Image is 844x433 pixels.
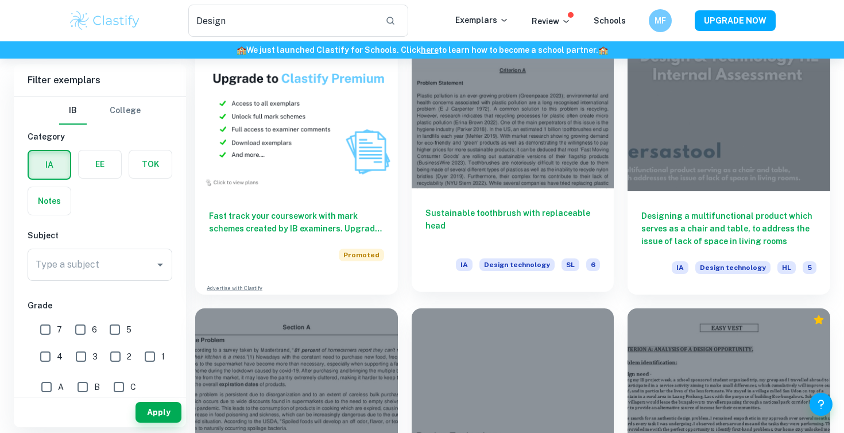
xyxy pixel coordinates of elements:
[127,350,131,363] span: 2
[2,44,842,56] h6: We just launched Clastify for Schools. Click to learn how to become a school partner.
[209,210,384,235] h6: Fast track your coursework with mark schemes created by IB examiners. Upgrade now
[28,187,71,215] button: Notes
[28,299,172,312] h6: Grade
[29,151,70,179] button: IA
[92,323,97,336] span: 6
[237,45,246,55] span: 🏫
[412,40,614,295] a: Sustainable toothbrush with replaceable headIADesign technologySL6
[94,381,100,393] span: B
[649,9,672,32] button: MF
[58,381,64,393] span: A
[456,258,473,271] span: IA
[57,323,62,336] span: 7
[598,45,608,55] span: 🏫
[562,258,579,271] span: SL
[92,350,98,363] span: 3
[813,314,824,326] div: Premium
[28,229,172,242] h6: Subject
[594,16,626,25] a: Schools
[195,40,398,191] img: Thumbnail
[135,402,181,423] button: Apply
[110,97,141,125] button: College
[777,261,796,274] span: HL
[628,40,830,295] a: Designing a multifunctional product which serves as a chair and table, to address the issue of la...
[641,210,816,248] h6: Designing a multifunctional product which serves as a chair and table, to address the issue of la...
[672,261,688,274] span: IA
[68,9,141,32] img: Clastify logo
[28,130,172,143] h6: Category
[130,381,136,393] span: C
[654,14,667,27] h6: MF
[129,150,172,178] button: TOK
[79,150,121,178] button: EE
[695,10,776,31] button: UPGRADE NOW
[586,258,600,271] span: 6
[810,393,833,416] button: Help and Feedback
[695,261,771,274] span: Design technology
[152,257,168,273] button: Open
[455,14,509,26] p: Exemplars
[161,350,165,363] span: 1
[421,45,439,55] a: here
[57,350,63,363] span: 4
[59,97,87,125] button: IB
[126,323,131,336] span: 5
[803,261,816,274] span: 5
[207,284,262,292] a: Advertise with Clastify
[479,258,555,271] span: Design technology
[339,249,384,261] span: Promoted
[188,5,376,37] input: Search for any exemplars...
[14,64,186,96] h6: Filter exemplars
[532,15,571,28] p: Review
[59,97,141,125] div: Filter type choice
[425,207,601,245] h6: Sustainable toothbrush with replaceable head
